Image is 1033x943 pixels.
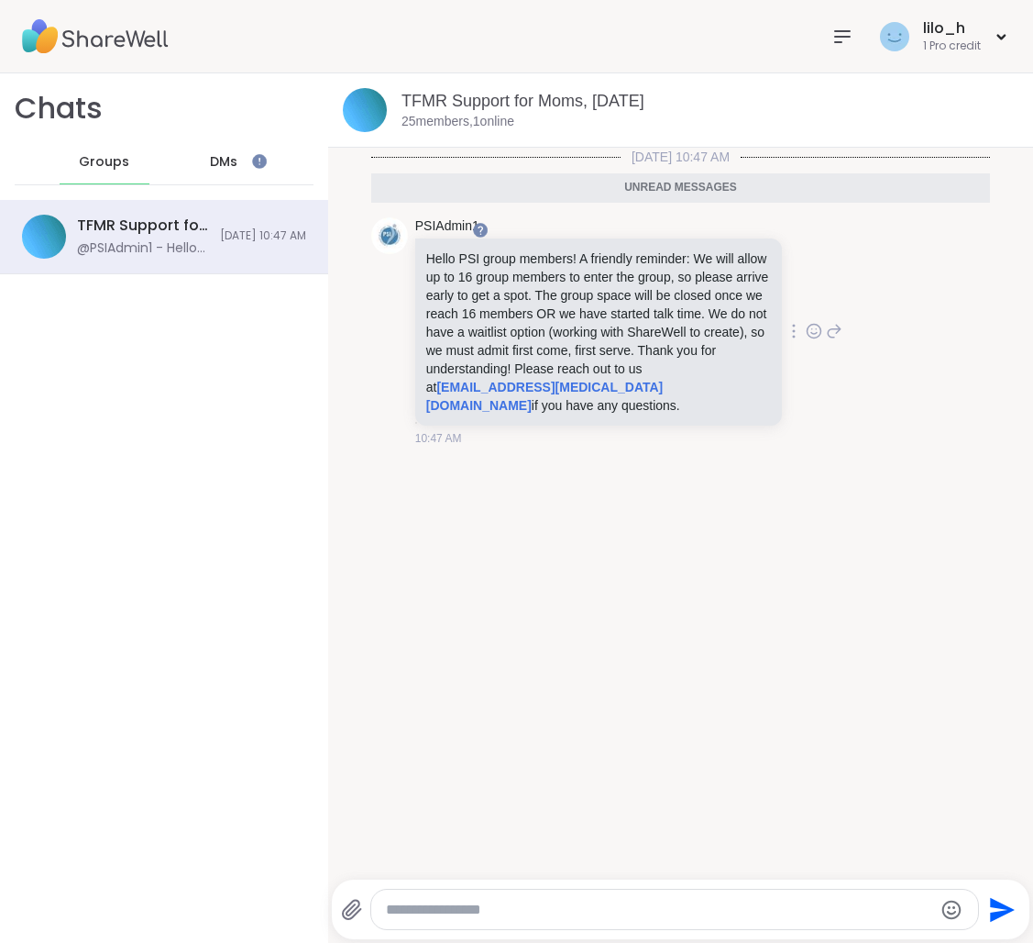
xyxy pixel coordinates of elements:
[621,148,741,166] span: [DATE] 10:47 AM
[880,22,909,51] img: lilo_h
[401,92,644,110] a: TFMR Support for Moms, [DATE]
[923,18,981,39] div: lilo_h
[386,901,933,919] textarea: Type your message
[15,88,103,129] h1: Chats
[210,153,237,172] span: DMs
[22,5,169,69] img: ShareWell Nav Logo
[77,239,209,258] div: @PSIAdmin1 - Hello PSI group members! A friendly reminder: We will allow up to 16 group members t...
[415,217,479,236] a: PSIAdmin1
[415,430,462,447] span: 10:47 AM
[371,217,408,254] img: https://sharewell-space-live.sfo3.digitaloceanspaces.com/user-generated/e42d6320-9556-48a5-805f-b...
[979,889,1020,930] button: Send
[401,113,514,131] p: 25 members, 1 online
[371,173,991,203] div: Unread messages
[426,380,664,413] a: [EMAIL_ADDRESS][MEDICAL_DATA][DOMAIN_NAME]
[426,250,771,415] p: Hello PSI group members! A friendly reminder: We will allow up to 16 group members to enter the g...
[79,153,129,172] span: Groups
[473,223,488,238] iframe: Spotlight
[220,228,306,244] span: [DATE] 10:47 AM
[252,154,267,169] iframe: Spotlight
[940,899,962,921] button: Emoji picker
[77,216,209,236] div: TFMR Support for Moms, [DATE]
[22,215,66,259] img: TFMR Support for Moms, Oct 09
[343,88,387,132] img: TFMR Support for Moms, Oct 09
[923,39,981,54] div: 1 Pro credit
